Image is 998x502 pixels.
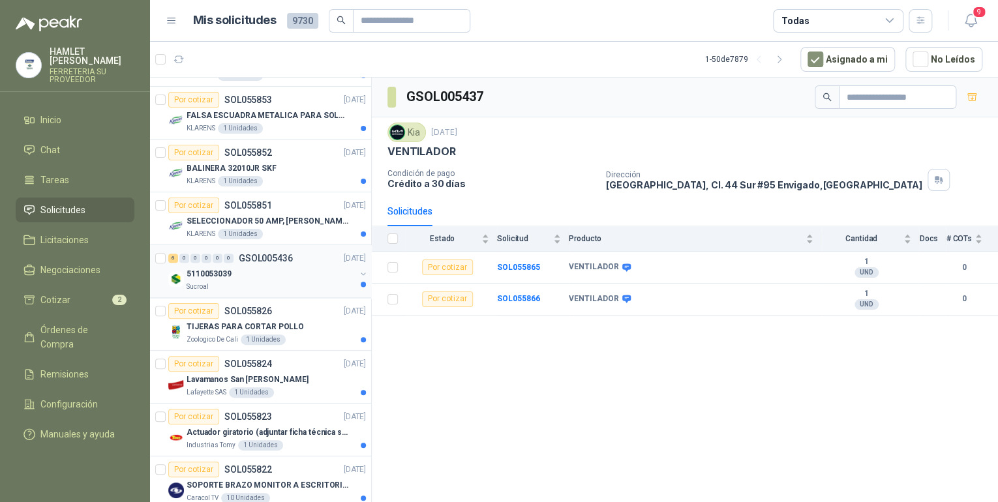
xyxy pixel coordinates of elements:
p: Industrias Tomy [187,440,235,450]
div: Por cotizar [168,198,219,213]
div: 1 - 50 de 7879 [705,49,790,70]
span: # COTs [946,234,972,243]
a: Por cotizarSOL055826[DATE] Company LogoTIJERAS PARA CORTAR POLLOZoologico De Cali1 Unidades [150,298,371,351]
button: No Leídos [905,47,982,72]
b: VENTILADOR [569,294,619,304]
div: 0 [179,254,189,263]
a: Negociaciones [16,258,134,282]
p: [DATE] [431,126,457,139]
img: Company Logo [168,271,184,287]
p: 5110053039 [187,268,232,280]
p: Condición de pago [387,169,596,178]
p: [DATE] [344,411,366,423]
p: KLARENS [187,176,215,186]
div: Todas [781,14,809,28]
div: Por cotizar [168,303,219,319]
p: Actuador giratorio (adjuntar ficha técnica si es diferente a festo) [187,426,349,439]
img: Company Logo [168,377,184,392]
b: 1 [821,289,911,299]
p: [DATE] [344,464,366,476]
button: Asignado a mi [800,47,895,72]
img: Company Logo [168,430,184,445]
b: 0 [946,293,982,305]
div: 1 Unidades [218,176,263,186]
span: Cotizar [40,293,70,307]
div: 0 [202,254,211,263]
b: 1 [821,257,911,267]
h3: GSOL005437 [406,87,485,107]
a: Por cotizarSOL055852[DATE] Company LogoBALINERA 32010JR SKFKLARENS1 Unidades [150,140,371,192]
p: KLARENS [187,229,215,239]
p: VENTILADOR [387,145,455,158]
th: Cantidad [821,226,919,252]
div: Por cotizar [422,291,473,307]
a: 6 0 0 0 0 0 GSOL005436[DATE] Company Logo5110053039Sucroal [168,250,369,292]
span: Solicitud [497,234,551,243]
p: SOL055853 [224,95,272,104]
span: Chat [40,143,60,157]
b: SOL055865 [497,263,540,272]
span: Órdenes de Compra [40,323,122,351]
img: Company Logo [168,324,184,340]
a: Solicitudes [16,198,134,222]
img: Logo peakr [16,16,82,31]
div: Por cotizar [168,92,219,108]
p: TIJERAS PARA CORTAR POLLO [187,321,304,333]
th: Producto [569,226,821,252]
p: SOL055822 [224,465,272,474]
a: SOL055866 [497,294,540,303]
span: Licitaciones [40,233,89,247]
span: search [337,16,346,25]
p: FALSA ESCUADRA METALICA PARA SOLDADIRA [187,110,349,122]
img: Company Logo [16,53,41,78]
a: Por cotizarSOL055824[DATE] Company LogoLavamanos San [PERSON_NAME]Lafayette SAS1 Unidades [150,351,371,404]
p: SOPORTE BRAZO MONITOR A ESCRITORIO NBF80 [187,479,349,492]
div: Solicitudes [387,204,432,218]
p: Dirección [606,170,922,179]
div: Kia [387,123,426,142]
span: Manuales y ayuda [40,427,115,441]
p: Zoologico De Cali [187,334,238,345]
p: [DATE] [344,252,366,265]
img: Company Logo [168,166,184,181]
a: Cotizar2 [16,288,134,312]
a: Configuración [16,392,134,417]
p: SOL055824 [224,359,272,368]
a: Chat [16,138,134,162]
p: SOL055826 [224,306,272,316]
span: 9 [972,6,986,18]
div: 1 Unidades [218,123,263,134]
div: 1 Unidades [241,334,286,345]
th: Solicitud [497,226,569,252]
p: BALINERA 32010JR SKF [187,162,277,175]
div: Por cotizar [168,409,219,424]
span: Producto [569,234,803,243]
p: Lafayette SAS [187,387,226,398]
p: HAMLET [PERSON_NAME] [50,47,134,65]
span: Solicitudes [40,203,85,217]
th: # COTs [946,226,998,252]
span: Configuración [40,397,98,411]
p: SELECCIONADOR 50 AMP, [PERSON_NAME] ELECTRIC, NSC100N [187,215,349,228]
span: Tareas [40,173,69,187]
div: 0 [213,254,222,263]
div: 0 [224,254,234,263]
p: KLARENS [187,123,215,134]
a: Manuales y ayuda [16,422,134,447]
th: Estado [406,226,497,252]
a: Por cotizarSOL055853[DATE] Company LogoFALSA ESCUADRA METALICA PARA SOLDADIRAKLARENS1 Unidades [150,87,371,140]
th: Docs [919,226,946,252]
a: Remisiones [16,362,134,387]
p: [DATE] [344,305,366,317]
div: Por cotizar [168,356,219,372]
p: Sucroal [187,282,209,292]
p: Crédito a 30 días [387,178,596,189]
p: [DATE] [344,199,366,212]
div: UND [854,267,879,278]
img: Company Logo [390,125,404,140]
p: [DATE] [344,94,366,106]
a: Órdenes de Compra [16,317,134,357]
img: Company Logo [168,113,184,128]
p: SOL055852 [224,148,272,157]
